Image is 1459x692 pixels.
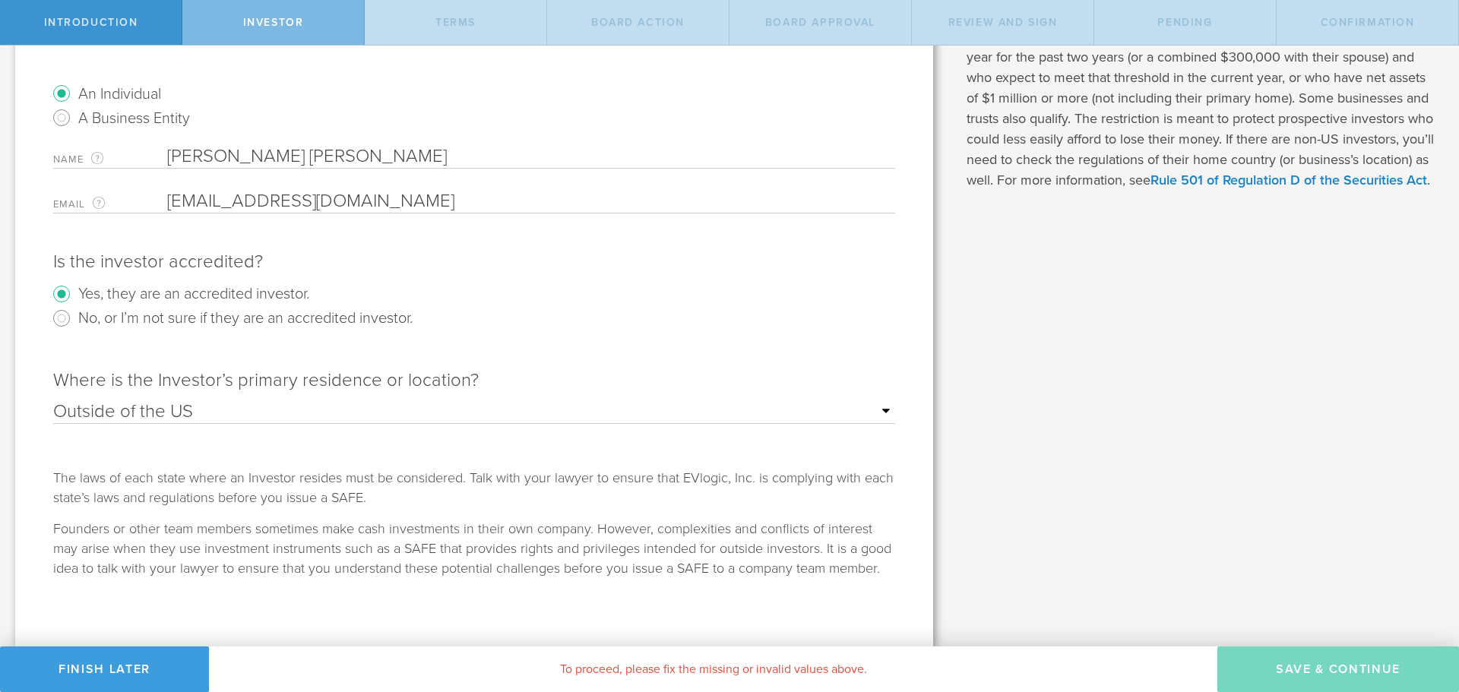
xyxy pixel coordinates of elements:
[53,150,167,168] label: Name
[78,282,309,304] label: Yes, they are an accredited investor.
[53,368,895,393] div: Where is the Investor’s primary residence or location?
[78,106,190,128] label: A Business Entity
[435,16,476,29] span: terms
[765,16,875,29] span: Board Approval
[1321,16,1415,29] span: Confirmation
[591,16,685,29] span: Board Action
[243,16,304,29] span: Investor
[167,145,895,168] input: Required
[53,195,167,213] label: Email
[53,306,895,330] radio: No, or I’m not sure if they are an accredited investor.
[209,646,1217,692] div: To proceed, please fix the missing or invalid values above.
[78,82,161,104] label: An Individual
[53,468,895,507] div: The laws of each state where an Investor resides must be considered. Talk with your lawyer to ens...
[44,16,138,29] span: Introduction
[78,306,413,328] label: No, or I’m not sure if they are an accredited investor.
[53,519,895,578] div: Founders or other team members sometimes make cash investments in their own company. However, com...
[948,16,1058,29] span: Review and Sign
[167,190,888,213] input: Required
[1157,16,1212,29] span: Pending
[1217,646,1459,692] button: Save & Continue
[53,250,895,274] div: Is the investor accredited?
[1150,172,1427,188] a: Rule 501 of Regulation D of the Securities Act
